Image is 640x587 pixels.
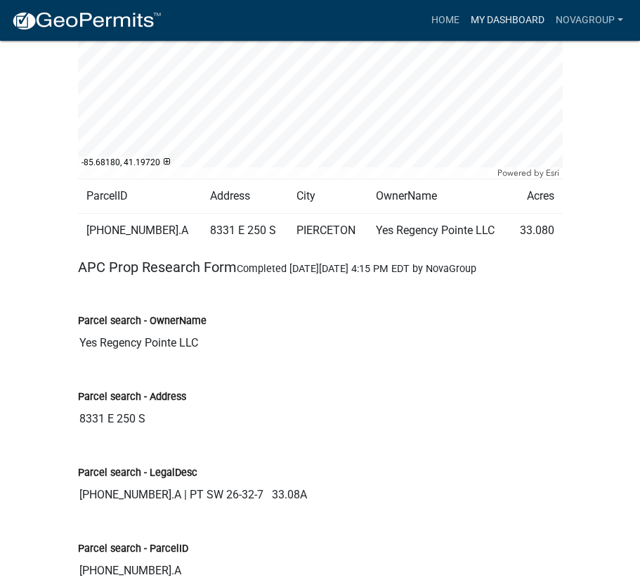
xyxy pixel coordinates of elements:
[550,7,629,34] a: NovaGroup
[288,179,367,214] td: City
[78,179,202,214] td: ParcelID
[509,214,562,248] td: 33.080
[78,468,197,478] label: Parcel search - LegalDesc
[202,214,288,248] td: 8331 E 250 S
[78,259,563,276] h5: APC Prop Research Form
[78,214,202,248] td: [PHONE_NUMBER].A
[509,179,562,214] td: Acres
[465,7,550,34] a: My Dashboard
[202,179,288,214] td: Address
[426,7,465,34] a: Home
[367,179,509,214] td: OwnerName
[288,214,367,248] td: PIERCETON
[78,316,207,326] label: Parcel search - OwnerName
[78,392,186,402] label: Parcel search - Address
[237,263,476,275] span: Completed [DATE][DATE] 4:15 PM EDT by NovaGroup
[367,214,509,248] td: Yes Regency Pointe LLC
[494,167,563,179] div: Powered by
[546,168,559,178] a: Esri
[78,544,188,554] label: Parcel search - ParcelID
